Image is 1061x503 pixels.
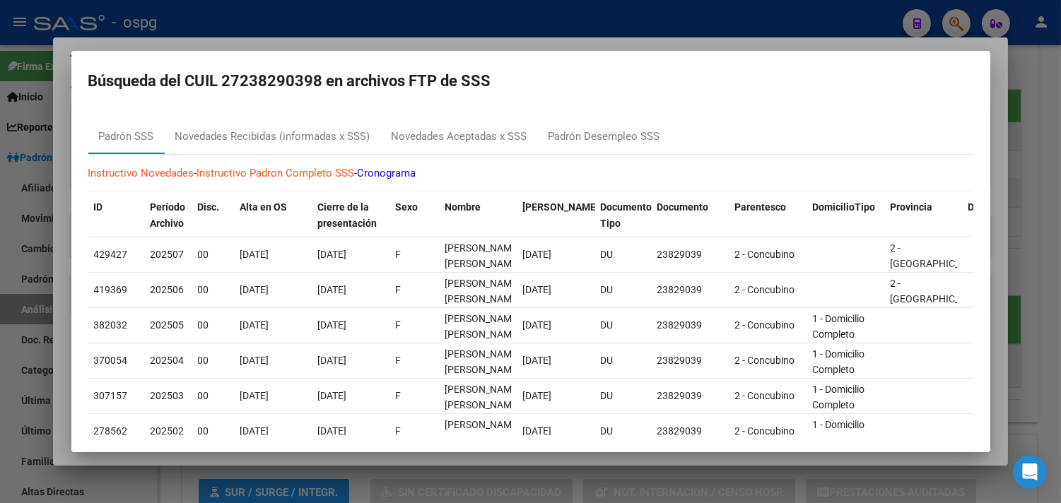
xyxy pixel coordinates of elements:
span: F [396,390,401,401]
span: [DATE] [240,284,269,295]
div: 00 [198,353,229,369]
datatable-header-cell: ID [88,192,145,239]
p: - - [88,165,973,182]
div: Novedades Aceptadas x SSS [392,129,527,145]
span: RODRIGUEZ BINELLI MARISOL [445,348,521,376]
datatable-header-cell: Cierre de la presentación [312,192,390,239]
span: 202505 [151,319,184,331]
div: 00 [198,247,229,263]
h2: Búsqueda del CUIL 27238290398 en archivos FTP de SSS [88,68,973,95]
span: Sexo [396,201,418,213]
span: 2 - [GEOGRAPHIC_DATA] [891,278,986,305]
span: [DATE] [523,425,552,437]
div: 00 [198,317,229,333]
span: [DATE] [240,249,269,260]
span: RODRIGUEZ BINELLI MARISOL AL [445,242,521,286]
div: Padrón Desempleo SSS [549,129,660,145]
span: 2 - Concubino [735,284,795,295]
span: 2 - Concubino [735,319,795,331]
span: 2 - [GEOGRAPHIC_DATA] [891,242,986,270]
span: Disc. [198,201,220,213]
a: Cronograma [358,167,416,179]
span: [DATE] [523,390,552,401]
span: F [396,249,401,260]
span: DomicilioTipo [813,201,876,213]
div: 23829039 [657,247,724,263]
span: RODRIGUEZ BINELLI MARISOL [445,384,521,411]
div: 23829039 [657,353,724,369]
span: 1 - Domicilio Completo [813,384,865,411]
span: 202503 [151,390,184,401]
datatable-header-cell: Alta en OS [235,192,312,239]
span: 370054 [94,355,128,366]
span: [DATE] [523,319,552,331]
span: 419369 [94,284,128,295]
span: F [396,355,401,366]
a: Instructivo Padron Completo SSS [197,167,355,179]
span: F [396,425,401,437]
span: 202507 [151,249,184,260]
span: F [396,319,401,331]
span: 278562 [94,425,128,437]
span: [DATE] [318,319,347,331]
div: 23829039 [657,423,724,439]
div: 23829039 [657,388,724,404]
div: DU [601,247,646,263]
span: 2 - Concubino [735,355,795,366]
span: Departamento [968,201,1033,213]
span: Provincia [891,201,933,213]
datatable-header-cell: Período Archivo [145,192,192,239]
span: 429427 [94,249,128,260]
datatable-header-cell: Departamento [963,192,1041,239]
datatable-header-cell: Disc. [192,192,235,239]
span: [DATE] [523,284,552,295]
span: 1 - Domicilio Completo [813,313,865,341]
span: [DATE] [240,319,269,331]
div: DU [601,317,646,333]
span: 1 - Domicilio Completo [813,348,865,376]
span: 2 - Concubino [735,249,795,260]
span: [DATE] [523,355,552,366]
span: [PERSON_NAME]. [523,201,602,213]
span: 307157 [94,390,128,401]
datatable-header-cell: Nombre [440,192,517,239]
div: DU [601,282,646,298]
span: RODRIGUEZ BINELLI MARISOL AL [445,278,521,321]
span: [DATE] [318,390,347,401]
span: 2 - Concubino [735,425,795,437]
span: [DATE] [318,249,347,260]
span: Nombre [445,201,481,213]
div: 00 [198,282,229,298]
datatable-header-cell: Sexo [390,192,440,239]
span: Documento Tipo [601,201,652,229]
div: 23829039 [657,317,724,333]
span: Documento [657,201,709,213]
span: 202506 [151,284,184,295]
datatable-header-cell: Documento Tipo [595,192,652,239]
span: [DATE] [318,284,347,295]
div: DU [601,388,646,404]
datatable-header-cell: Documento [652,192,729,239]
div: Novedades Recibidas (informadas x SSS) [175,129,370,145]
span: 382032 [94,319,128,331]
div: 00 [198,388,229,404]
span: [DATE] [240,390,269,401]
span: [DATE] [240,355,269,366]
span: 1 - Domicilio Completo [813,419,865,446]
datatable-header-cell: Parentesco [729,192,807,239]
span: F [396,284,401,295]
span: Alta en OS [240,201,288,213]
div: Open Intercom Messenger [1013,455,1047,489]
span: [DATE] [240,425,269,437]
div: 23829039 [657,282,724,298]
div: Padrón SSS [99,129,154,145]
span: Cierre de la presentación [318,201,377,229]
span: RODRIGUEZ BINELLI MARISOL [445,419,521,446]
span: [DATE] [318,425,347,437]
span: [DATE] [523,249,552,260]
span: 2 - Concubino [735,390,795,401]
div: DU [601,353,646,369]
span: Parentesco [735,201,787,213]
datatable-header-cell: Provincia [885,192,963,239]
span: ID [94,201,103,213]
